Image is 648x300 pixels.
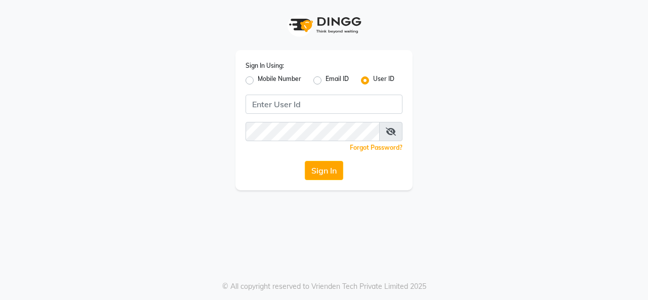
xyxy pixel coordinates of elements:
[246,95,402,114] input: Username
[350,144,402,151] a: Forgot Password?
[326,74,349,87] label: Email ID
[246,122,380,141] input: Username
[305,161,343,180] button: Sign In
[258,74,301,87] label: Mobile Number
[373,74,394,87] label: User ID
[283,10,364,40] img: logo1.svg
[246,61,284,70] label: Sign In Using:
